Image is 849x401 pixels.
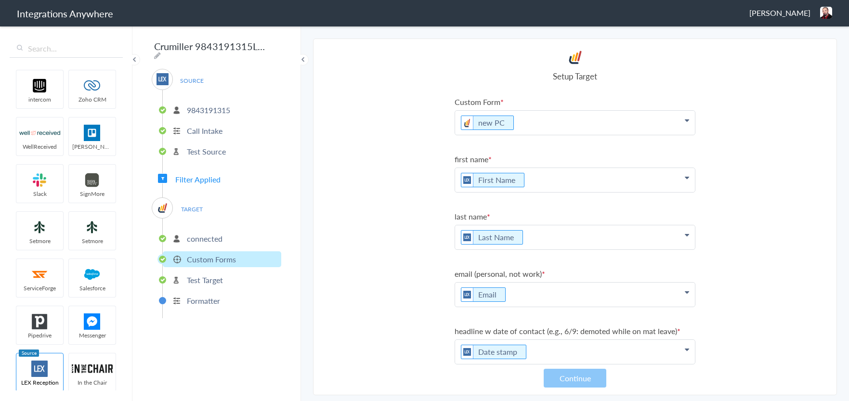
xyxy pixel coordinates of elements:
[820,7,832,19] img: headshot.png
[72,125,113,141] img: trello.png
[19,78,60,94] img: intercom-logo.svg
[69,190,116,198] span: SignMore
[72,78,113,94] img: zoho-logo.svg
[10,39,123,58] input: Search...
[173,203,210,216] span: TARGET
[16,95,63,103] span: intercom
[69,95,116,103] span: Zoho CRM
[72,313,113,330] img: FBM.png
[72,361,113,377] img: inch-logo.svg
[19,361,60,377] img: lex-app-logo.svg
[461,116,514,130] li: new PC
[69,237,116,245] span: Setmore
[69,284,116,292] span: Salesforce
[72,219,113,235] img: setmoreNew.jpg
[455,70,695,82] h4: Setup Target
[16,284,63,292] span: ServiceForge
[749,7,810,18] span: [PERSON_NAME]
[16,190,63,198] span: Slack
[19,172,60,188] img: slack-logo.svg
[187,146,226,157] p: Test Source
[455,268,695,279] label: email (personal, not work)
[187,104,230,116] p: 9843191315
[461,173,473,187] img: lex-app-logo.svg
[16,237,63,245] span: Setmore
[461,230,523,245] li: Last Name
[16,331,63,339] span: Pipedrive
[187,274,223,285] p: Test Target
[157,73,169,85] img: lex-app-logo.svg
[19,313,60,330] img: pipedrive.png
[461,345,526,359] li: Date stamp
[16,378,63,387] span: LEX Reception
[19,266,60,283] img: serviceforge-icon.png
[173,74,210,87] span: SOURCE
[157,202,169,214] img: Lawmatics.jpg
[187,295,220,306] p: Formatter
[461,345,473,359] img: lex-app-logo.svg
[567,49,584,65] img: Lawmatics.jpg
[69,142,116,151] span: [PERSON_NAME]
[187,233,222,244] p: connected
[455,96,695,107] label: Custom Form
[19,219,60,235] img: setmoreNew.jpg
[455,211,695,222] label: last name
[187,254,236,265] p: Custom Forms
[461,173,524,187] li: First Name
[461,231,473,244] img: lex-app-logo.svg
[72,266,113,283] img: salesforce-logo.svg
[17,7,113,20] h1: Integrations Anywhere
[72,172,113,188] img: signmore-logo.png
[69,378,116,387] span: In the Chair
[455,154,695,165] label: first name
[175,174,221,185] span: Filter Applied
[187,125,222,136] p: Call Intake
[461,287,506,302] li: Email
[461,288,473,301] img: lex-app-logo.svg
[16,142,63,151] span: WellReceived
[544,369,606,388] button: Continue
[69,331,116,339] span: Messenger
[455,325,695,336] label: headline w date of contact (e.g., 6/9: demoted while on mat leave)
[19,125,60,141] img: wr-logo.svg
[461,116,473,129] img: Lawmatics.jpg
